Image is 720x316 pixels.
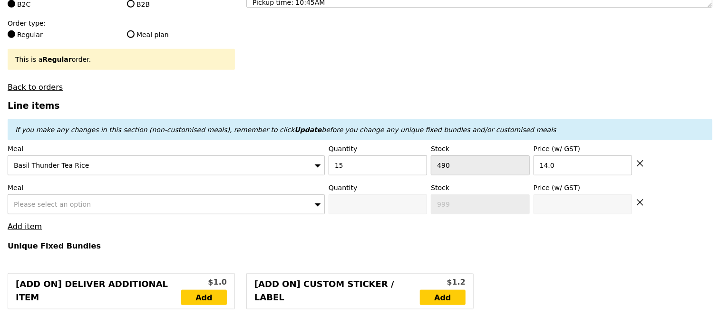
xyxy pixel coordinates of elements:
label: Meal [8,183,325,192]
label: Stock [431,144,529,153]
span: Please select an option [14,201,91,208]
span: Basil Thunder Tea Rice [14,162,89,169]
div: $1.0 [181,277,227,288]
a: Add item [8,222,42,231]
label: Price (w/ GST) [534,183,632,192]
label: Regular [8,30,116,39]
div: [Add on] Deliver Additional Item [16,278,181,305]
a: Add [420,290,466,305]
b: Update [294,126,321,134]
a: Back to orders [8,83,63,92]
input: Regular [8,30,15,38]
div: [Add on] Custom Sticker / Label [254,278,420,305]
label: Meal [8,144,325,153]
h4: Unique Fixed Bundles [8,241,712,250]
label: Stock [431,183,529,192]
label: Order type: [8,19,235,28]
div: $1.2 [420,277,466,288]
b: Regular [42,56,71,63]
label: Price (w/ GST) [534,144,632,153]
label: Quantity [329,144,427,153]
div: This is a order. [15,55,227,64]
h3: Line items [8,101,712,111]
em: If you make any changes in this section (non-customised meals), remember to click before you chan... [15,126,556,134]
a: Add [181,290,227,305]
label: Meal plan [127,30,235,39]
label: Quantity [329,183,427,192]
input: Meal plan [127,30,135,38]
